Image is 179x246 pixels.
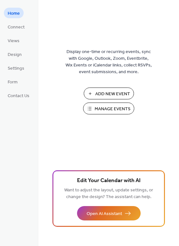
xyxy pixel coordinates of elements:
a: Home [4,8,24,18]
span: Edit Your Calendar with AI [77,176,141,185]
a: Design [4,49,26,59]
span: Manage Events [95,106,130,112]
a: Views [4,35,23,46]
span: Connect [8,24,25,31]
a: Connect [4,21,28,32]
span: Add New Event [95,91,130,97]
button: Open AI Assistant [77,206,141,220]
a: Settings [4,63,28,73]
a: Form [4,76,21,87]
span: Design [8,51,22,58]
span: Form [8,79,18,86]
span: Contact Us [8,93,29,99]
span: Open AI Assistant [87,211,122,217]
span: Views [8,38,19,44]
span: Home [8,10,20,17]
span: Display one-time or recurring events, sync with Google, Outlook, Zoom, Eventbrite, Wix Events or ... [66,49,152,75]
a: Contact Us [4,90,33,101]
span: Want to adjust the layout, update settings, or change the design? The assistant can help. [64,186,153,201]
button: Manage Events [83,103,134,114]
span: Settings [8,65,24,72]
button: Add New Event [84,88,134,99]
